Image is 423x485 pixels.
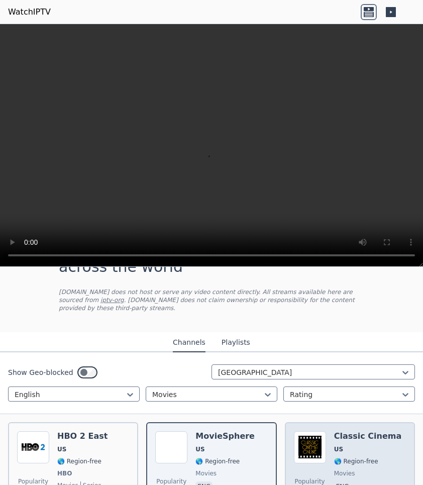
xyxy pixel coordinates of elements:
[57,445,66,453] span: US
[195,431,255,441] h6: MovieSphere
[100,297,124,304] a: iptv-org
[195,469,217,477] span: movies
[173,333,205,352] button: Channels
[17,431,49,463] img: HBO 2 East
[334,457,378,465] span: 🌎 Region-free
[334,431,402,441] h6: Classic Cinema
[155,431,187,463] img: MovieSphere
[57,469,72,477] span: HBO
[195,445,204,453] span: US
[8,6,51,18] a: WatchIPTV
[334,469,355,477] span: movies
[222,333,250,352] button: Playlists
[57,431,108,441] h6: HBO 2 East
[8,367,73,377] label: Show Geo-blocked
[195,457,240,465] span: 🌎 Region-free
[57,457,101,465] span: 🌎 Region-free
[59,288,364,312] p: [DOMAIN_NAME] does not host or serve any video content directly. All streams available here are s...
[334,445,343,453] span: US
[294,431,326,463] img: Classic Cinema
